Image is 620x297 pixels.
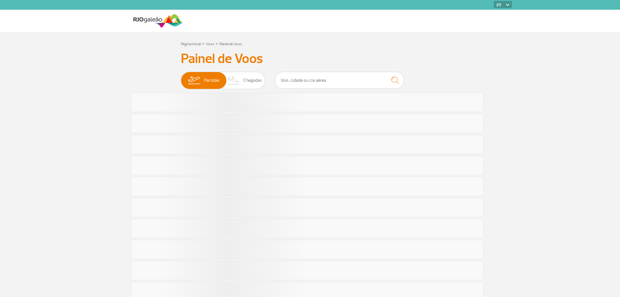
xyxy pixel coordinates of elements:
[275,72,404,89] input: Voo, cidade ou cia aérea
[202,40,204,47] a: >
[206,42,214,47] a: Voos
[243,72,262,89] span: Chegadas
[204,72,220,89] span: Partidas
[181,51,439,67] h3: Painel de Voos
[219,42,242,47] a: Painel de Voos
[181,42,201,47] a: Página Inicial
[224,72,243,89] img: slider-desembarque
[216,40,218,47] a: >
[184,72,204,89] img: slider-embarque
